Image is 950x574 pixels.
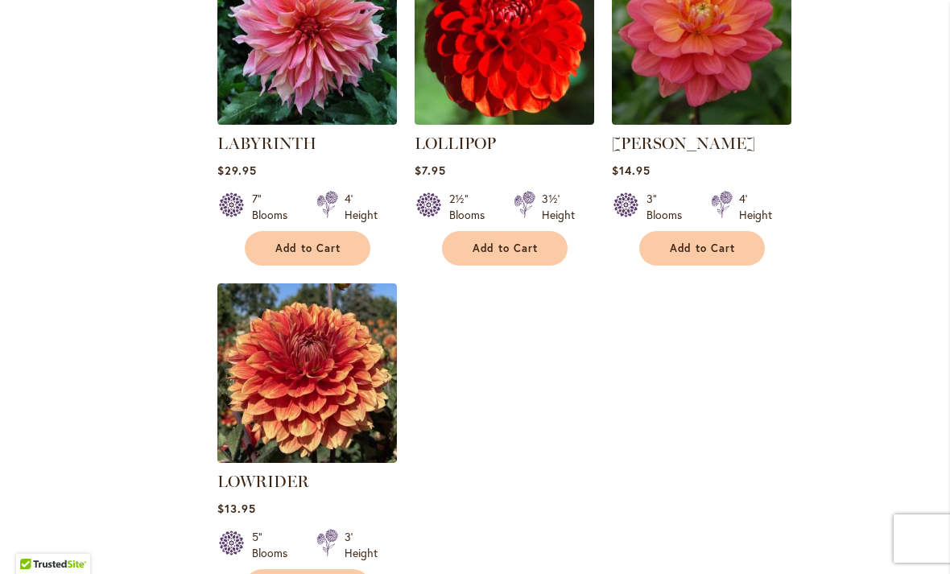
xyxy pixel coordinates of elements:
a: LOLLIPOP [415,113,594,128]
div: 4' Height [739,191,772,223]
button: Add to Cart [245,231,370,266]
a: LOWRIDER [217,472,309,491]
button: Add to Cart [442,231,568,266]
a: Lowrider [217,451,397,466]
a: Labyrinth [217,113,397,128]
div: 5" Blooms [252,529,297,561]
div: 3½' Height [542,191,575,223]
a: [PERSON_NAME] [612,134,755,153]
div: 2½" Blooms [449,191,494,223]
div: 3" Blooms [646,191,692,223]
button: Add to Cart [639,231,765,266]
span: $13.95 [217,501,256,516]
a: LORA ASHLEY [612,113,791,128]
div: 7" Blooms [252,191,297,223]
iframe: Launch Accessibility Center [12,517,57,562]
span: $29.95 [217,163,257,178]
span: $7.95 [415,163,446,178]
span: Add to Cart [275,242,341,255]
span: Add to Cart [473,242,539,255]
div: 3' Height [345,529,378,561]
img: Lowrider [217,283,397,463]
a: LOLLIPOP [415,134,496,153]
a: LABYRINTH [217,134,316,153]
span: $14.95 [612,163,651,178]
span: Add to Cart [670,242,736,255]
div: 4' Height [345,191,378,223]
